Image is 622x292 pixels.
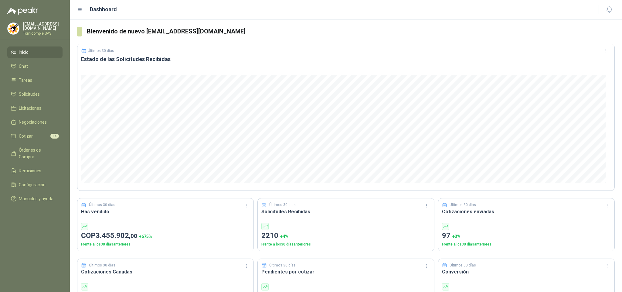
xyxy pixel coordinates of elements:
[19,49,29,56] span: Inicio
[19,181,46,188] span: Configuración
[261,242,430,247] p: Frente a los 30 días anteriores
[87,27,615,36] h3: Bienvenido de nuevo [EMAIL_ADDRESS][DOMAIN_NAME]
[7,130,63,142] a: Cotizar14
[81,208,250,215] h3: Has vendido
[19,91,40,98] span: Solicitudes
[7,60,63,72] a: Chat
[7,144,63,163] a: Órdenes de Compra
[442,230,611,242] p: 97
[7,102,63,114] a: Licitaciones
[19,133,33,139] span: Cotizar
[261,208,430,215] h3: Solicitudes Recibidas
[442,208,611,215] h3: Cotizaciones enviadas
[7,116,63,128] a: Negociaciones
[19,63,28,70] span: Chat
[452,234,461,239] span: + 3 %
[96,231,137,240] span: 3.455.902
[269,263,296,268] p: Últimos 30 días
[81,268,250,276] h3: Cotizaciones Ganadas
[450,202,476,208] p: Últimos 30 días
[7,193,63,204] a: Manuales y ayuda
[269,202,296,208] p: Últimos 30 días
[450,263,476,268] p: Últimos 30 días
[19,105,41,112] span: Licitaciones
[442,242,611,247] p: Frente a los 30 días anteriores
[7,7,38,15] img: Logo peakr
[139,234,152,239] span: + 675 %
[7,179,63,191] a: Configuración
[88,49,114,53] p: Últimos 30 días
[81,242,250,247] p: Frente a los 30 días anteriores
[7,46,63,58] a: Inicio
[81,56,611,63] h3: Estado de las Solicitudes Recibidas
[50,134,59,139] span: 14
[261,268,430,276] h3: Pendientes por cotizar
[90,5,117,14] h1: Dashboard
[7,165,63,177] a: Remisiones
[442,268,611,276] h3: Conversión
[23,32,63,35] p: Tornicomple SAS
[23,22,63,30] p: [EMAIL_ADDRESS][DOMAIN_NAME]
[19,77,32,84] span: Tareas
[129,232,137,239] span: ,00
[19,147,57,160] span: Órdenes de Compra
[89,263,115,268] p: Últimos 30 días
[280,234,288,239] span: + 4 %
[89,202,115,208] p: Últimos 30 días
[19,167,41,174] span: Remisiones
[7,74,63,86] a: Tareas
[8,23,19,34] img: Company Logo
[81,230,250,242] p: COP
[261,230,430,242] p: 2210
[19,195,53,202] span: Manuales y ayuda
[7,88,63,100] a: Solicitudes
[19,119,47,125] span: Negociaciones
